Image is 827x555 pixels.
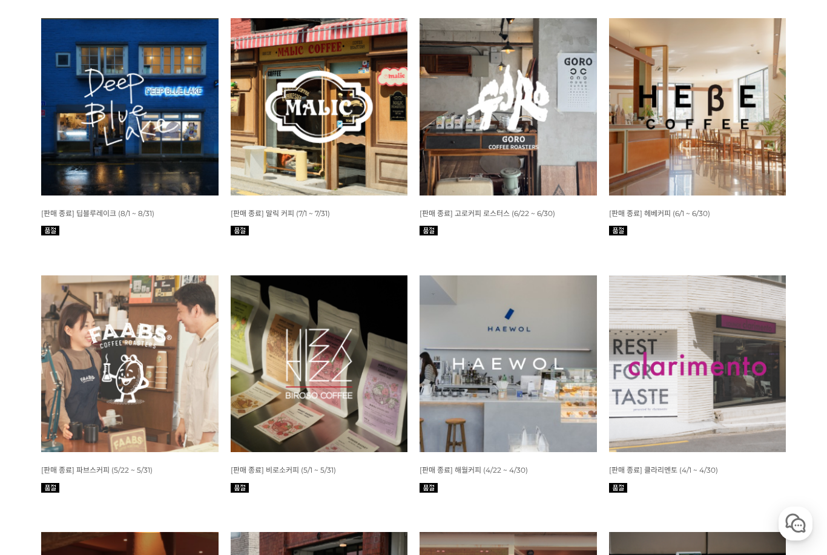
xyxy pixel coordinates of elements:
a: 설정 [156,384,232,414]
a: [판매 종료] 파브스커피 (5/22 ~ 5/31) [41,465,153,475]
img: 6월 커피 스몰 월픽 고로커피 로스터스 [420,18,597,195]
span: 설정 [187,402,202,412]
a: [판매 종료] 딥블루레이크 (8/1 ~ 8/31) [41,208,154,218]
img: 4월 커피 월픽 클라리멘토 [609,275,786,453]
img: 품절 [41,226,59,235]
img: 품절 [420,483,438,493]
span: [판매 종료] 클라리멘토 (4/1 ~ 4/30) [609,465,718,475]
span: [판매 종료] 말릭 커피 (7/1 ~ 7/31) [231,209,330,218]
a: 대화 [80,384,156,414]
img: 품절 [231,483,249,493]
a: [판매 종료] 말릭 커피 (7/1 ~ 7/31) [231,208,330,218]
img: 품절 [609,226,627,235]
a: [판매 종료] 해월커피 (4/22 ~ 4/30) [420,465,528,475]
img: 8월 커피 월픽 딥블루레이크 [41,18,219,195]
img: 품절 [41,483,59,493]
a: [판매 종료] 비로소커피 (5/1 ~ 5/31) [231,465,336,475]
img: 품절 [609,483,627,493]
img: 품절 [231,226,249,235]
span: [판매 종료] 헤베커피 (6/1 ~ 6/30) [609,209,710,218]
img: 5월 커피 스몰 월픽 파브스커피 [41,275,219,453]
span: [판매 종료] 파브스커피 (5/22 ~ 5/31) [41,465,153,475]
span: [판매 종료] 해월커피 (4/22 ~ 4/30) [420,465,528,475]
a: 홈 [4,384,80,414]
span: 대화 [111,402,125,412]
img: 4월 커피 스몰월픽 해월커피 [420,275,597,453]
img: 6월 커피 월픽 헤베커피 [609,18,786,195]
span: [판매 종료] 비로소커피 (5/1 ~ 5/31) [231,465,336,475]
img: 5월 커피 월픽 비로소커피 [231,275,408,453]
a: [판매 종료] 고로커피 로스터스 (6/22 ~ 6/30) [420,208,555,218]
a: [판매 종료] 클라리멘토 (4/1 ~ 4/30) [609,465,718,475]
a: [판매 종료] 헤베커피 (6/1 ~ 6/30) [609,208,710,218]
img: 7월 커피 월픽 말릭커피 [231,18,408,195]
span: 홈 [38,402,45,412]
img: 품절 [420,226,438,235]
span: [판매 종료] 딥블루레이크 (8/1 ~ 8/31) [41,209,154,218]
span: [판매 종료] 고로커피 로스터스 (6/22 ~ 6/30) [420,209,555,218]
